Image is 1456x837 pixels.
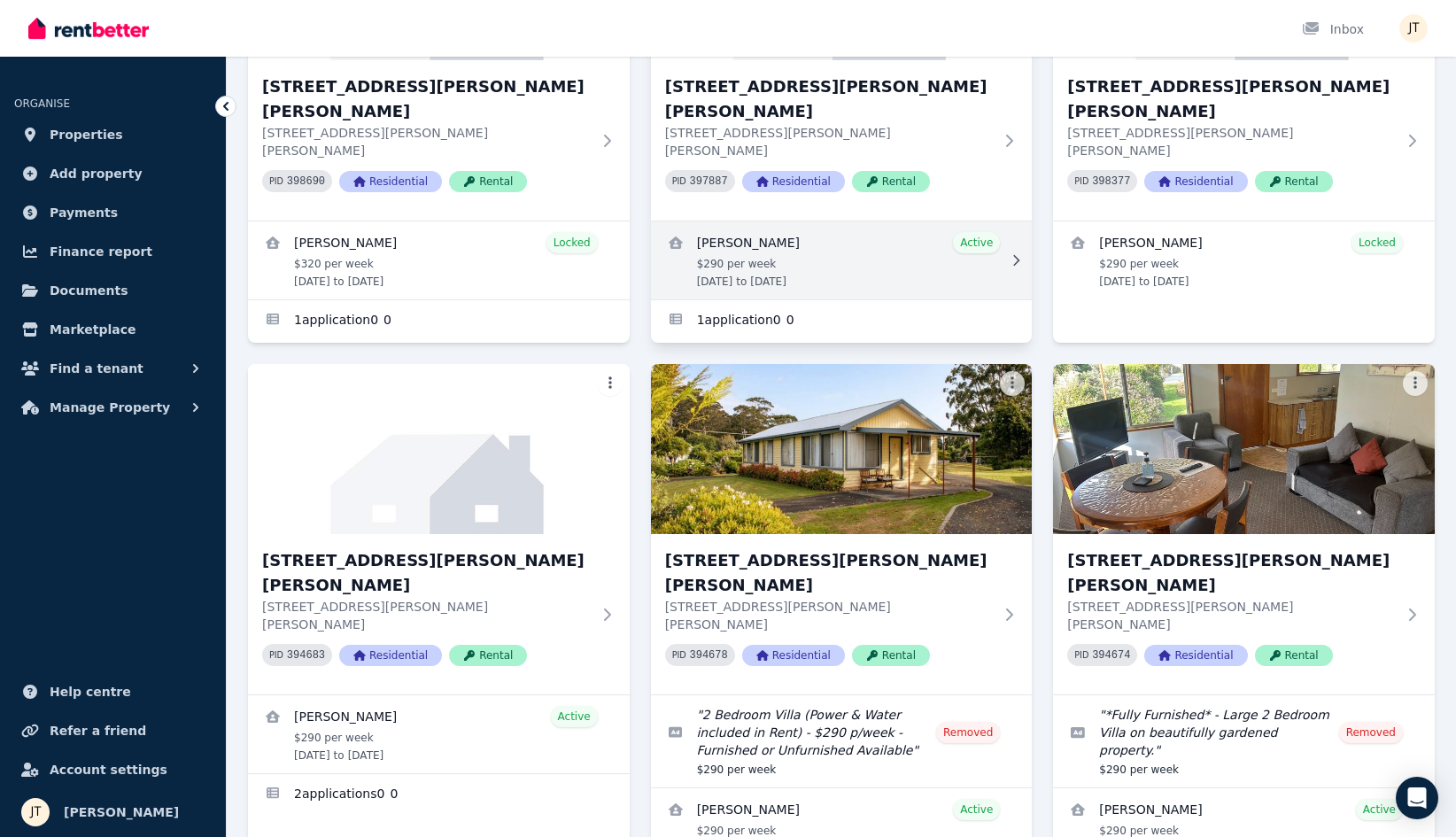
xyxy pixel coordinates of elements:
[14,273,212,308] a: Documents
[690,175,728,188] code: 397887
[1067,124,1396,159] p: [STREET_ADDRESS][PERSON_NAME][PERSON_NAME]
[50,124,123,145] span: Properties
[665,548,994,598] h3: [STREET_ADDRESS][PERSON_NAME][PERSON_NAME]
[50,759,167,780] span: Account settings
[262,598,591,633] p: [STREET_ADDRESS][PERSON_NAME][PERSON_NAME]
[1255,645,1333,666] span: Rental
[1302,20,1364,38] div: Inbox
[1067,598,1396,633] p: [STREET_ADDRESS][PERSON_NAME][PERSON_NAME]
[1403,371,1428,396] button: More options
[14,156,212,191] a: Add property
[64,802,179,823] span: [PERSON_NAME]
[14,752,212,787] a: Account settings
[1053,221,1435,299] a: View details for Kineta Tatnell
[742,171,845,192] span: Residential
[651,364,1033,694] a: 5/21 Andrew St, Strahan[STREET_ADDRESS][PERSON_NAME][PERSON_NAME][STREET_ADDRESS][PERSON_NAME][PE...
[1092,649,1130,662] code: 394674
[1399,14,1428,43] img: Jamie Taylor
[248,774,630,817] a: Applications for 4/21 Andrew St, Strahan
[269,650,283,660] small: PID
[1074,176,1088,186] small: PID
[14,713,212,748] a: Refer a friend
[50,280,128,301] span: Documents
[449,171,527,192] span: Rental
[690,649,728,662] code: 394678
[14,234,212,269] a: Finance report
[1067,74,1396,124] h3: [STREET_ADDRESS][PERSON_NAME][PERSON_NAME]
[14,195,212,230] a: Payments
[1053,364,1435,534] img: 6/21 Andrew St, Strahan
[262,124,591,159] p: [STREET_ADDRESS][PERSON_NAME][PERSON_NAME]
[1074,650,1088,660] small: PID
[651,364,1033,534] img: 5/21 Andrew St, Strahan
[665,124,994,159] p: [STREET_ADDRESS][PERSON_NAME][PERSON_NAME]
[651,300,1033,343] a: Applications for 2/21 Andrew St, Strahan
[287,649,325,662] code: 394683
[339,171,442,192] span: Residential
[1255,171,1333,192] span: Rental
[1092,175,1130,188] code: 398377
[672,176,686,186] small: PID
[50,241,152,262] span: Finance report
[665,598,994,633] p: [STREET_ADDRESS][PERSON_NAME][PERSON_NAME]
[269,176,283,186] small: PID
[14,390,212,425] button: Manage Property
[50,397,170,418] span: Manage Property
[248,364,630,534] img: 4/21 Andrew St, Strahan
[287,175,325,188] code: 398690
[248,300,630,343] a: Applications for 1/21 Andrew St, Strahan
[21,798,50,826] img: Jamie Taylor
[14,674,212,709] a: Help centre
[28,15,149,42] img: RentBetter
[50,720,146,741] span: Refer a friend
[449,645,527,666] span: Rental
[1067,548,1396,598] h3: [STREET_ADDRESS][PERSON_NAME][PERSON_NAME]
[262,548,591,598] h3: [STREET_ADDRESS][PERSON_NAME][PERSON_NAME]
[50,681,131,702] span: Help centre
[50,358,143,379] span: Find a tenant
[1144,171,1247,192] span: Residential
[248,364,630,694] a: 4/21 Andrew St, Strahan[STREET_ADDRESS][PERSON_NAME][PERSON_NAME][STREET_ADDRESS][PERSON_NAME][PE...
[1053,695,1435,787] a: Edit listing: *Fully Furnished* - Large 2 Bedroom Villa on beautifully gardened property.
[1000,371,1025,396] button: More options
[598,371,623,396] button: More options
[262,74,591,124] h3: [STREET_ADDRESS][PERSON_NAME][PERSON_NAME]
[1053,364,1435,694] a: 6/21 Andrew St, Strahan[STREET_ADDRESS][PERSON_NAME][PERSON_NAME][STREET_ADDRESS][PERSON_NAME][PE...
[852,171,930,192] span: Rental
[672,650,686,660] small: PID
[14,117,212,152] a: Properties
[50,319,136,340] span: Marketplace
[651,695,1033,787] a: Edit listing: 2 Bedroom Villa (Power & Water included in Rent) - $290 p/week - Furnished or Unfur...
[1396,777,1438,819] div: Open Intercom Messenger
[248,695,630,773] a: View details for Dimity Williams
[14,312,212,347] a: Marketplace
[665,74,994,124] h3: [STREET_ADDRESS][PERSON_NAME][PERSON_NAME]
[14,97,70,110] span: ORGANISE
[50,202,118,223] span: Payments
[742,645,845,666] span: Residential
[339,645,442,666] span: Residential
[651,221,1033,299] a: View details for Alexandre Flaschner
[852,645,930,666] span: Rental
[1144,645,1247,666] span: Residential
[50,163,143,184] span: Add property
[14,351,212,386] button: Find a tenant
[248,221,630,299] a: View details for Mathieu Venezia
